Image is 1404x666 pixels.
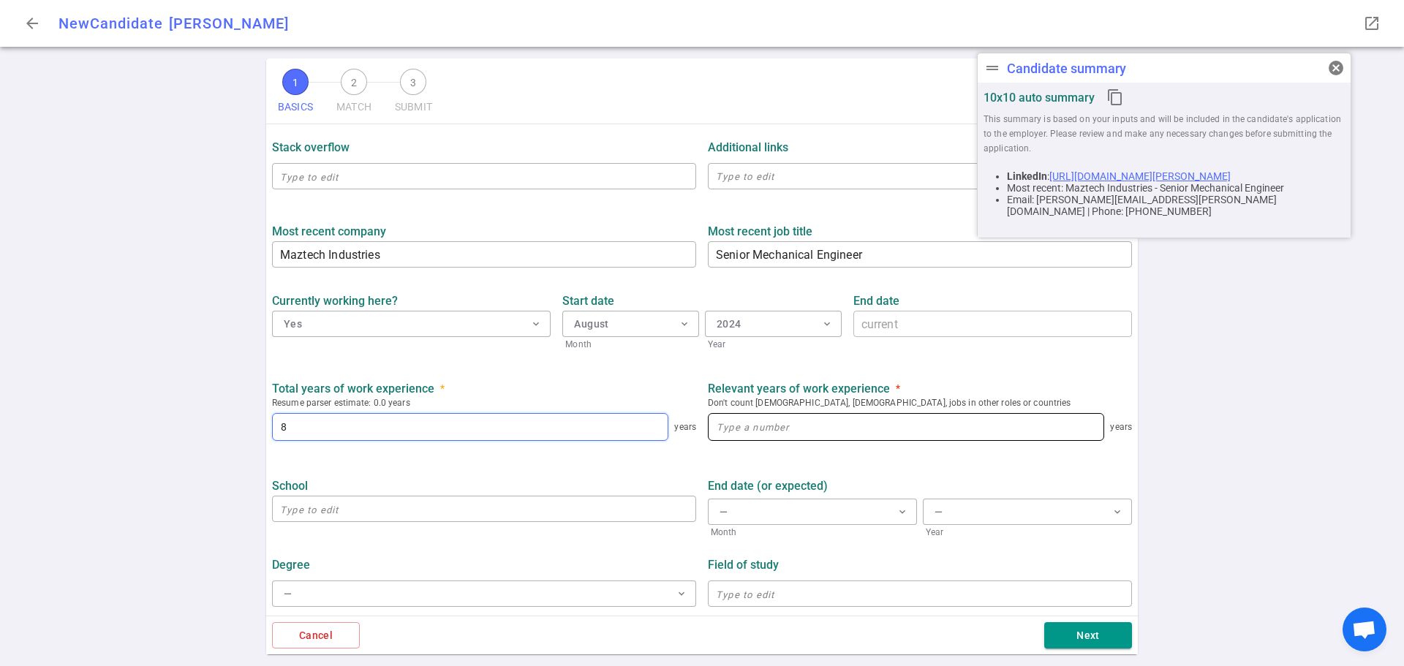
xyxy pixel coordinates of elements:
input: Type to edit [272,497,696,521]
button: Open LinkedIn as a popup [1357,9,1386,38]
label: Currently working here? [272,294,551,308]
span: years [674,420,696,434]
button: Yes [272,311,551,337]
input: Type a number [709,414,1103,440]
input: Type to edit [708,582,1132,605]
input: Type a number [273,414,668,440]
label: Start date [562,294,841,308]
span: expand_more [897,506,908,518]
span: Month [562,337,699,352]
span: Year [923,525,1132,540]
button: 3SUBMIT [389,64,438,124]
span: Year [705,337,842,352]
button: — [923,499,1132,525]
button: August [562,311,699,337]
span: expand_more [679,318,690,330]
span: arrow_back [23,15,41,32]
strong: Additional links [708,140,788,154]
button: Next [1044,622,1132,649]
span: expand_more [821,318,833,330]
div: — [935,503,943,521]
strong: Field of study [708,558,779,572]
span: expand_more [1111,506,1123,518]
span: years [1110,420,1132,434]
span: Resume parser estimate: 0.0 years [272,396,696,410]
label: End date [853,294,1132,308]
span: Month [708,525,917,540]
input: Type to edit [272,164,696,188]
span: MATCH [336,95,371,119]
span: BASICS [278,95,313,119]
span: SUBMIT [395,95,432,119]
strong: Relevant years of work experience [708,382,890,396]
button: 1BASICS [272,64,319,124]
button: — [272,580,696,607]
button: Go back [18,9,47,38]
textarea: Senior Mechanical Engineer [716,246,1124,263]
label: End date (or expected) [708,479,1132,493]
label: Most recent company [272,224,696,238]
strong: Total years of work experience [272,382,434,396]
button: — [708,499,917,525]
span: New Candidate [58,15,163,32]
span: 1 [282,69,309,95]
span: expand_more [530,318,542,330]
textarea: current [861,316,1124,333]
button: Cancel [272,622,360,649]
span: launch [1363,15,1381,32]
span: 3 [400,69,426,95]
span: Don't count [DEMOGRAPHIC_DATA], [DEMOGRAPHIC_DATA], jobs in other roles or countries [708,396,1132,410]
strong: Stack Overflow [272,140,350,154]
a: Open chat [1343,608,1386,651]
span: [PERSON_NAME] [169,15,289,32]
div: — [720,503,728,521]
input: Type to edit [272,243,696,266]
label: Most recent job title [708,224,1132,238]
div: — [284,585,292,603]
span: 2 [341,69,367,95]
strong: Degree [272,558,310,572]
label: School [272,479,696,493]
button: 2MATCH [331,64,377,124]
span: expand_more [676,588,687,599]
button: 2024 [705,311,842,337]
